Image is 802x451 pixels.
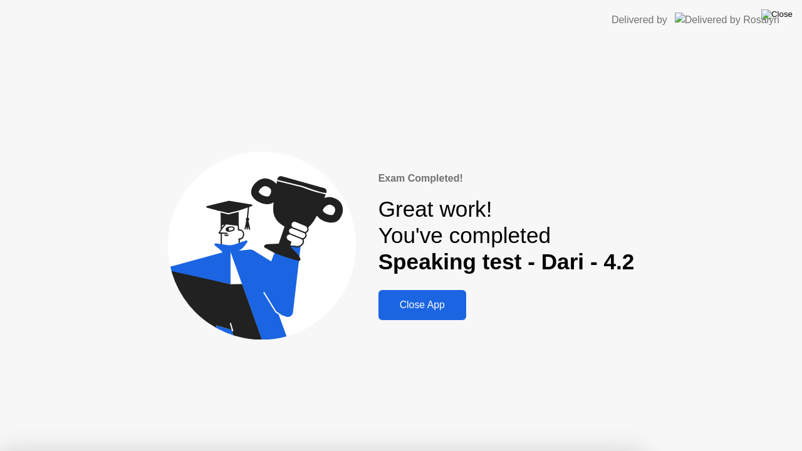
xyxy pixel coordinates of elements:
[378,196,635,276] div: Great work! You've completed
[675,13,779,27] img: Delivered by Rosalyn
[382,299,462,311] div: Close App
[378,171,635,186] div: Exam Completed!
[378,249,635,274] b: Speaking test - Dari - 4.2
[612,13,667,28] div: Delivered by
[761,9,793,19] img: Close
